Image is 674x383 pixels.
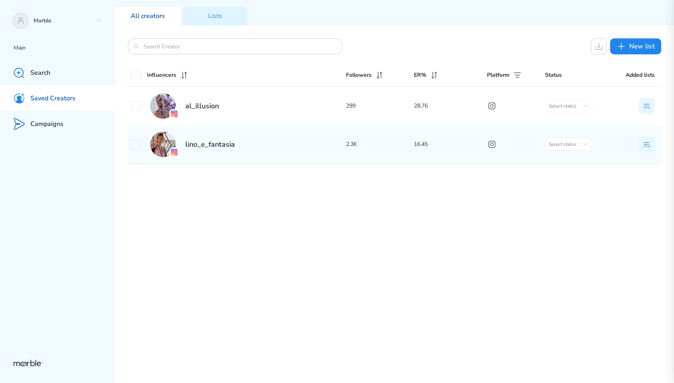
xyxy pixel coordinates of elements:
p: ER% [414,70,426,80]
p: Marble [34,17,93,25]
p: Campaigns [30,120,64,128]
button: Select status [545,100,592,112]
p: Search [30,69,50,77]
p: Main [14,43,115,53]
span: Select status [547,101,579,111]
button: New list [610,38,661,54]
p: 299 [346,101,414,111]
h2: al_illusion [185,101,219,111]
p: Added lists [626,70,655,80]
p: Platform [487,70,509,80]
p: Lists [208,12,222,20]
p: 28.76 [414,101,487,111]
p: 16.45 [414,140,487,149]
p: 2.3K [346,140,414,149]
p: Status [545,70,562,80]
p: Influencers [147,70,176,80]
p: Saved Creators [30,94,76,103]
button: Select status [545,138,592,151]
input: Search Creator [143,43,326,50]
span: Select status [547,140,579,149]
p: Followers [346,70,372,80]
p: All creators [131,12,165,20]
h2: lino_e_fantasia [185,140,235,149]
